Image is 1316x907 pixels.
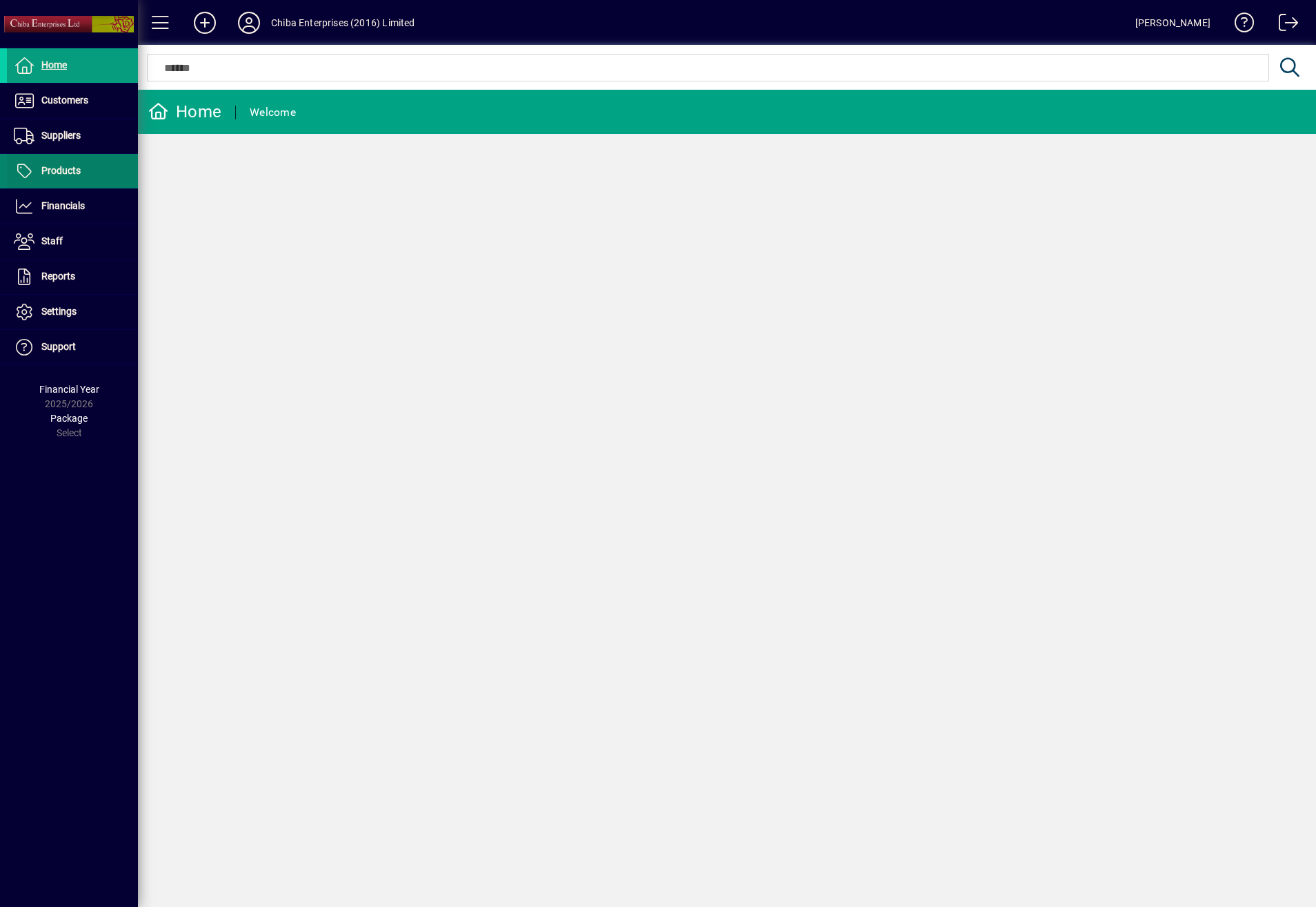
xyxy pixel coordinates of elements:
span: Customers [41,95,88,106]
button: Add [183,10,227,35]
span: Products [41,165,81,176]
a: Customers [7,84,138,118]
span: Suppliers [41,130,81,141]
span: Package [50,413,88,424]
div: [PERSON_NAME] [1135,12,1210,34]
a: Support [7,330,138,364]
div: Chiba Enterprises (2016) Limited [271,12,415,34]
button: Profile [227,10,271,35]
a: Products [7,154,138,188]
a: Financials [7,189,138,224]
span: Reports [41,271,75,282]
a: Staff [7,224,138,259]
span: Financials [41,200,85,211]
span: Support [41,341,76,352]
span: Financial Year [39,384,99,395]
a: Suppliers [7,119,138,153]
div: Welcome [250,101,296,124]
span: Settings [41,306,77,317]
span: Home [41,59,67,70]
a: Reports [7,260,138,294]
a: Knowledge Base [1224,3,1255,48]
div: Home [148,101,221,123]
a: Settings [7,295,138,329]
span: Staff [41,235,63,246]
a: Logout [1268,3,1299,48]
